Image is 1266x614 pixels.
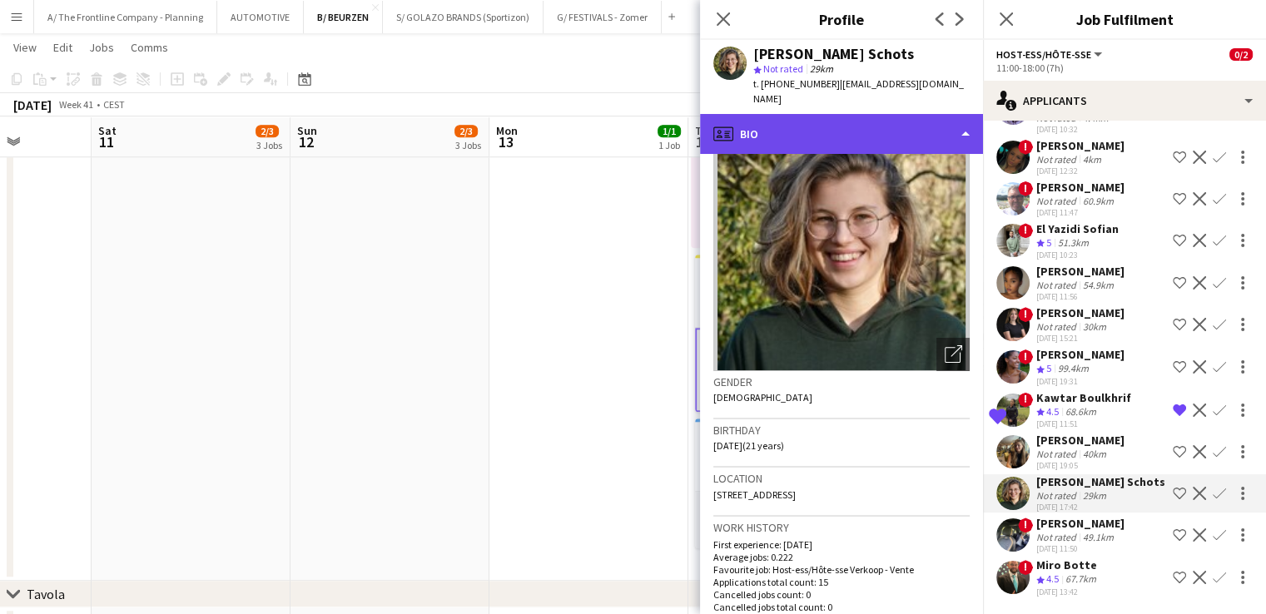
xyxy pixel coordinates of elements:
[124,37,175,58] a: Comms
[1036,264,1125,279] div: [PERSON_NAME]
[753,77,964,105] span: | [EMAIL_ADDRESS][DOMAIN_NAME]
[1018,140,1033,155] span: !
[1055,362,1092,376] div: 99.4km
[89,40,114,55] span: Jobs
[1036,124,1166,135] div: [DATE] 10:32
[713,121,970,371] img: Crew avatar or photo
[1036,221,1119,236] div: El Yazidi Sofian
[1036,347,1125,362] div: [PERSON_NAME]
[695,443,881,473] h3: B/ Reynaers Aluminium - Bisbeurs (11-19/10/2025)
[217,1,304,33] button: AUTOMOTIVE
[1036,390,1131,405] div: Kawtar Boulkhrif
[1036,502,1165,512] div: [DATE] 17:42
[295,132,317,151] span: 12
[1080,195,1117,207] div: 60.9km
[1018,517,1033,532] span: !
[297,123,317,138] span: Sun
[256,139,282,151] div: 3 Jobs
[700,8,983,30] h3: Profile
[98,123,117,138] span: Sat
[763,62,803,75] span: Not rated
[494,132,518,151] span: 13
[658,125,681,137] span: 1/1
[1036,166,1125,176] div: [DATE] 12:32
[996,62,1253,74] div: 11:00-18:00 (7h)
[713,588,970,601] p: Cancelled jobs count: 0
[13,40,37,55] span: View
[1036,333,1125,344] div: [DATE] 15:21
[713,423,970,438] h3: Birthday
[1036,305,1125,320] div: [PERSON_NAME]
[713,488,796,501] span: [STREET_ADDRESS]
[103,98,125,111] div: CEST
[1080,279,1117,291] div: 54.9km
[1036,250,1119,260] div: [DATE] 10:23
[695,255,881,412] div: 11:00-18:00 (7h)0/2B/ JOBAT - Jobday - [GEOGRAPHIC_DATA] Namen Ecolys - [GEOGRAPHIC_DATA]1 RoleHo...
[1046,362,1051,374] span: 5
[700,114,983,154] div: Bio
[753,77,840,90] span: t. [PHONE_NUMBER]
[983,81,1266,121] div: Applicants
[53,40,72,55] span: Edit
[1036,489,1080,502] div: Not rated
[1055,236,1092,250] div: 51.3km
[996,48,1105,61] button: Host-ess/Hôte-sse
[544,1,662,33] button: G/ FESTIVALS - Zomer
[304,1,383,33] button: B/ BEURZEN
[1046,405,1059,418] span: 4.5
[455,139,481,151] div: 3 Jobs
[1062,405,1100,419] div: 68.6km
[496,123,518,138] span: Mon
[713,551,970,563] p: Average jobs: 0.222
[454,125,478,137] span: 2/3
[1036,195,1080,207] div: Not rated
[713,563,970,576] p: Favourite job: Host-ess/Hôte-sse Verkoop - Vente
[713,601,970,613] p: Cancelled jobs total count: 0
[1018,393,1033,408] span: !
[1036,460,1125,471] div: [DATE] 19:05
[1036,138,1125,153] div: [PERSON_NAME]
[1036,207,1125,218] div: [DATE] 11:47
[256,125,279,137] span: 2/3
[1018,560,1033,575] span: !
[695,418,881,548] app-job-card: 13:00-18:30 (5h30m)1/1B/ Reynaers Aluminium - Bisbeurs (11-19/10/2025) Flanders Expo Gent1 RoleHo...
[695,492,881,548] app-card-role: Host-ess/Hôte-sse1/113:00-18:30 (5h30m)[PERSON_NAME]
[807,62,837,75] span: 29km
[1046,572,1059,585] span: 4.5
[1036,418,1131,429] div: [DATE] 11:51
[27,586,65,602] div: Tavola
[55,98,97,111] span: Week 41
[1018,307,1033,322] span: !
[1036,279,1080,291] div: Not rated
[1036,557,1100,572] div: Miro Botte
[1080,531,1117,543] div: 49.1km
[996,48,1091,61] span: Host-ess/Hôte-sse
[7,37,43,58] a: View
[713,520,970,535] h3: Work history
[1036,153,1080,166] div: Not rated
[713,538,970,551] p: First experience: [DATE]
[1036,376,1125,387] div: [DATE] 19:31
[1036,291,1125,302] div: [DATE] 11:56
[1018,181,1033,196] span: !
[82,37,121,58] a: Jobs
[47,37,79,58] a: Edit
[753,47,914,62] div: [PERSON_NAME] Schots
[713,471,970,486] h3: Location
[658,139,680,151] div: 1 Job
[1036,433,1125,448] div: [PERSON_NAME]
[1036,180,1125,195] div: [PERSON_NAME]
[936,338,970,371] div: Open photos pop-in
[695,328,881,412] app-card-role: Host-ess/Hôte-sse32A0/211:00-18:00 (7h)
[1046,236,1051,249] span: 5
[131,40,168,55] span: Comms
[1062,572,1100,587] div: 67.7km
[1018,223,1033,238] span: !
[1080,448,1110,460] div: 40km
[713,576,970,588] p: Applications total count: 15
[13,97,52,113] div: [DATE]
[34,1,217,33] button: A/ The Frontline Company - Planning
[713,391,812,404] span: [DEMOGRAPHIC_DATA]
[1036,516,1125,531] div: [PERSON_NAME]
